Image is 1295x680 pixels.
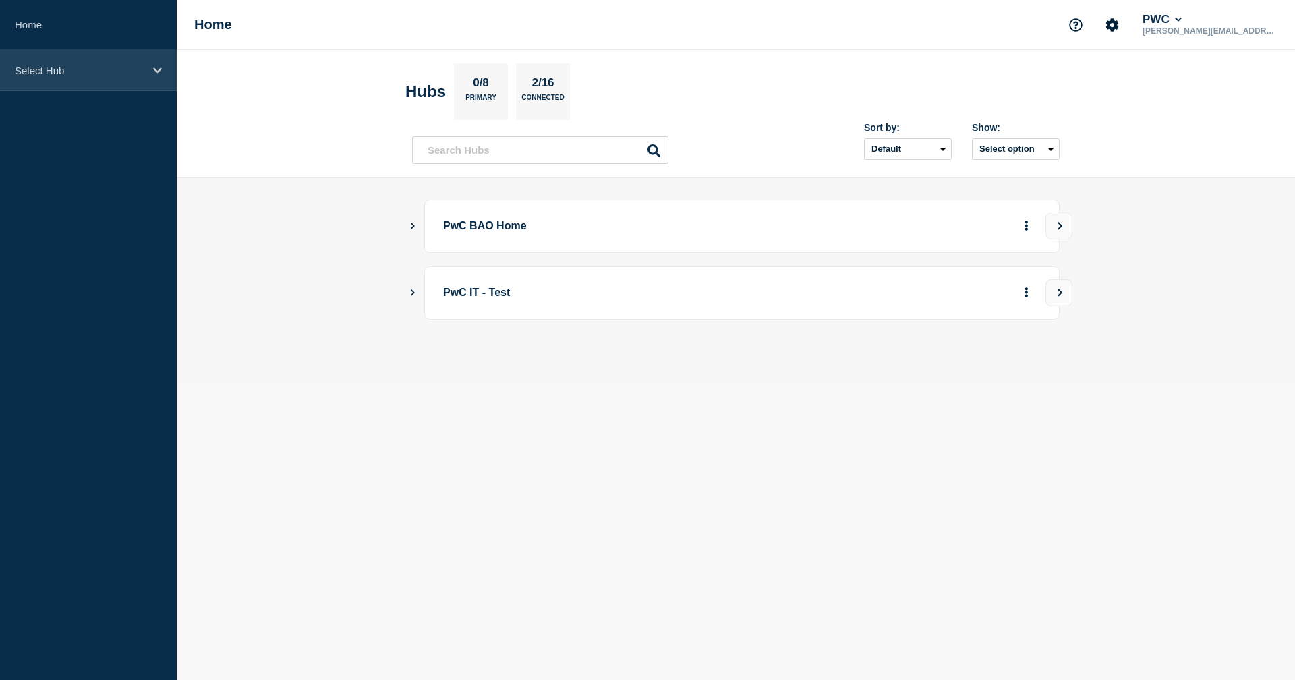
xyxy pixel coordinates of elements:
button: Select option [972,138,1060,160]
button: Show Connected Hubs [409,221,416,231]
select: Sort by [864,138,952,160]
div: Show: [972,122,1060,133]
p: Connected [521,94,564,108]
button: Show Connected Hubs [409,288,416,298]
button: View [1045,213,1072,239]
input: Search Hubs [412,136,668,164]
button: More actions [1018,214,1035,239]
button: PWC [1140,13,1184,26]
button: More actions [1018,281,1035,306]
p: [PERSON_NAME][EMAIL_ADDRESS][PERSON_NAME][DOMAIN_NAME] [1140,26,1280,36]
p: PwC BAO Home [443,214,816,239]
h2: Hubs [405,82,446,101]
p: PwC IT - Test [443,281,816,306]
p: 0/8 [468,76,494,94]
p: 2/16 [527,76,559,94]
div: Sort by: [864,122,952,133]
button: Account settings [1098,11,1126,39]
h1: Home [194,17,232,32]
p: Select Hub [15,65,144,76]
button: Support [1062,11,1090,39]
p: Primary [465,94,496,108]
button: View [1045,279,1072,306]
